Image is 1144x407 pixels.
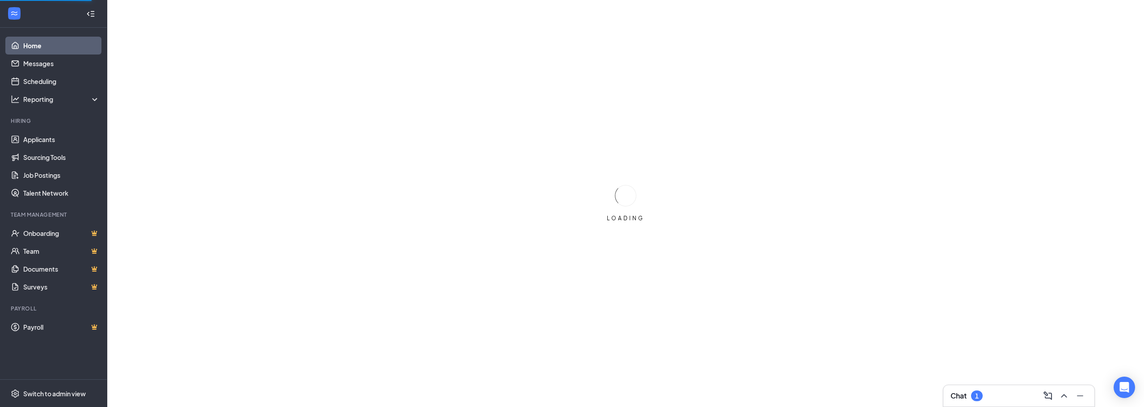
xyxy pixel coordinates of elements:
[23,224,100,242] a: OnboardingCrown
[11,117,98,125] div: Hiring
[23,166,100,184] a: Job Postings
[1041,389,1055,403] button: ComposeMessage
[1059,390,1069,401] svg: ChevronUp
[23,260,100,278] a: DocumentsCrown
[951,391,967,401] h3: Chat
[23,318,100,336] a: PayrollCrown
[11,389,20,398] svg: Settings
[23,37,100,55] a: Home
[23,184,100,202] a: Talent Network
[23,55,100,72] a: Messages
[975,392,979,400] div: 1
[23,278,100,296] a: SurveysCrown
[11,305,98,312] div: Payroll
[1114,377,1135,398] div: Open Intercom Messenger
[1073,389,1087,403] button: Minimize
[23,389,86,398] div: Switch to admin view
[23,130,100,148] a: Applicants
[603,214,648,222] div: LOADING
[11,211,98,218] div: Team Management
[23,72,100,90] a: Scheduling
[86,9,95,18] svg: Collapse
[1043,390,1053,401] svg: ComposeMessage
[1075,390,1085,401] svg: Minimize
[23,242,100,260] a: TeamCrown
[23,95,100,104] div: Reporting
[10,9,19,18] svg: WorkstreamLogo
[11,95,20,104] svg: Analysis
[1057,389,1071,403] button: ChevronUp
[23,148,100,166] a: Sourcing Tools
